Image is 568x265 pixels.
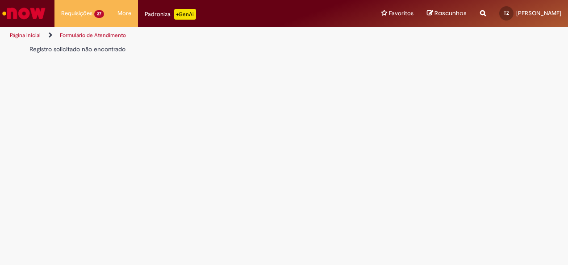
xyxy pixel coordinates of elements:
[427,9,467,18] a: Rascunhos
[10,32,41,39] a: Página inicial
[389,9,413,18] span: Favoritos
[7,27,372,44] ul: Trilhas de página
[516,9,561,17] span: [PERSON_NAME]
[94,10,104,18] span: 37
[504,10,509,16] span: TZ
[1,4,47,22] img: ServiceNow
[145,9,196,20] div: Padroniza
[61,9,92,18] span: Requisições
[117,9,131,18] span: More
[60,32,126,39] a: Formulário de Atendimento
[434,9,467,17] span: Rascunhos
[174,9,196,20] p: +GenAi
[29,45,408,54] div: Registro solicitado não encontrado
